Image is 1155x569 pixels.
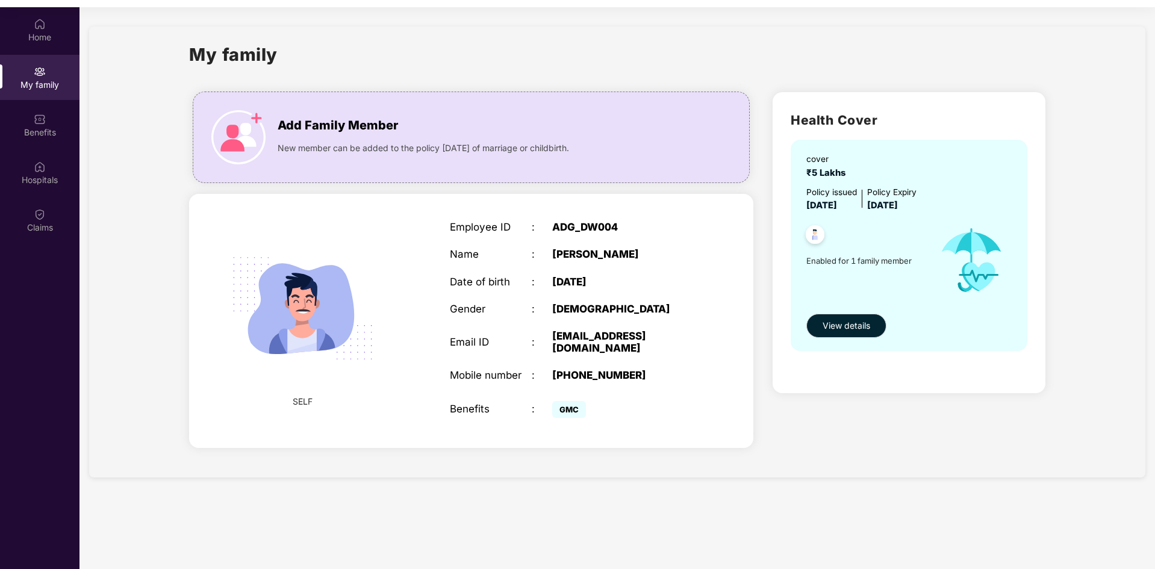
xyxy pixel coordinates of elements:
span: [DATE] [867,200,898,211]
div: Name [450,248,532,260]
span: View details [823,319,870,332]
img: svg+xml;base64,PHN2ZyBpZD0iSG9tZSIgeG1sbnM9Imh0dHA6Ly93d3cudzMub3JnLzIwMDAvc3ZnIiB3aWR0aD0iMjAiIG... [34,18,46,30]
span: [DATE] [806,200,837,211]
div: Mobile number [450,369,532,381]
img: svg+xml;base64,PHN2ZyBpZD0iQmVuZWZpdHMiIHhtbG5zPSJodHRwOi8vd3d3LnczLm9yZy8yMDAwL3N2ZyIgd2lkdGg9Ij... [34,113,46,125]
span: GMC [552,401,586,418]
div: Policy issued [806,186,857,199]
div: [PHONE_NUMBER] [552,369,696,381]
div: : [532,221,552,233]
img: svg+xml;base64,PHN2ZyB3aWR0aD0iMjAiIGhlaWdodD0iMjAiIHZpZXdCb3g9IjAgMCAyMCAyMCIgZmlsbD0ibm9uZSIgeG... [34,66,46,78]
img: icon [927,213,1016,308]
div: ADG_DW004 [552,221,696,233]
img: svg+xml;base64,PHN2ZyB4bWxucz0iaHR0cDovL3d3dy53My5vcmcvMjAwMC9zdmciIHdpZHRoPSIyMjQiIGhlaWdodD0iMT... [216,222,389,395]
img: svg+xml;base64,PHN2ZyBpZD0iSG9zcGl0YWxzIiB4bWxucz0iaHR0cDovL3d3dy53My5vcmcvMjAwMC9zdmciIHdpZHRoPS... [34,161,46,173]
div: Email ID [450,336,532,348]
img: svg+xml;base64,PHN2ZyBpZD0iQ2xhaW0iIHhtbG5zPSJodHRwOi8vd3d3LnczLm9yZy8yMDAwL3N2ZyIgd2lkdGg9IjIwIi... [34,208,46,220]
div: : [532,303,552,315]
h2: Health Cover [791,110,1027,130]
span: New member can be added to the policy [DATE] of marriage or childbirth. [278,141,569,155]
div: Gender [450,303,532,315]
div: : [532,336,552,348]
div: : [532,403,552,415]
img: svg+xml;base64,PHN2ZyB4bWxucz0iaHR0cDovL3d3dy53My5vcmcvMjAwMC9zdmciIHdpZHRoPSI0OC45NDMiIGhlaWdodD... [800,222,830,251]
div: [DATE] [552,276,696,288]
img: icon [211,110,266,164]
div: Employee ID [450,221,532,233]
button: View details [806,314,886,338]
div: cover [806,153,850,166]
div: [PERSON_NAME] [552,248,696,260]
div: : [532,276,552,288]
div: Date of birth [450,276,532,288]
span: Enabled for 1 family member [806,255,927,267]
div: Benefits [450,403,532,415]
span: Add Family Member [278,116,398,135]
span: SELF [293,395,313,408]
div: : [532,248,552,260]
h1: My family [189,41,278,68]
div: Policy Expiry [867,186,917,199]
span: ₹5 Lakhs [806,167,850,178]
div: [EMAIL_ADDRESS][DOMAIN_NAME] [552,330,696,354]
div: : [532,369,552,381]
div: [DEMOGRAPHIC_DATA] [552,303,696,315]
